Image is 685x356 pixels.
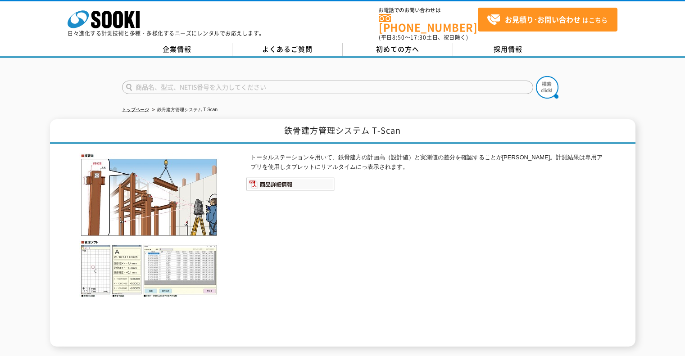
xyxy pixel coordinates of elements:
a: よくあるご質問 [232,43,343,56]
img: 商品詳細情報システム [246,177,335,191]
span: 初めての方へ [376,44,419,54]
span: はこちら [487,13,608,27]
a: トップページ [122,107,149,112]
a: お見積り･お問い合わせはこちら [478,8,617,32]
img: 鉄骨建方管理システム T-Scan [79,153,219,297]
input: 商品名、型式、NETIS番号を入力してください [122,81,533,94]
span: お電話でのお問い合わせは [379,8,478,13]
a: [PHONE_NUMBER] [379,14,478,32]
p: トータルステーションを用いて、鉄骨建方の計画高（設計値）と実測値の差分を確認することが[PERSON_NAME]。計測結果は専用アプリを使用しタブレットにリアルタイムにっ表示されます。 [250,153,606,172]
a: 初めての方へ [343,43,453,56]
a: 採用情報 [453,43,563,56]
span: 8:50 [392,33,405,41]
img: btn_search.png [536,76,558,99]
span: 17:30 [410,33,426,41]
h1: 鉄骨建方管理システム T-Scan [50,119,635,144]
p: 日々進化する計測技術と多種・多様化するニーズにレンタルでお応えします。 [68,31,265,36]
a: 商品詳細情報システム [246,183,335,189]
li: 鉄骨建方管理システム T-Scan [150,105,218,115]
a: 企業情報 [122,43,232,56]
span: (平日 ～ 土日、祝日除く) [379,33,468,41]
strong: お見積り･お問い合わせ [505,14,581,25]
